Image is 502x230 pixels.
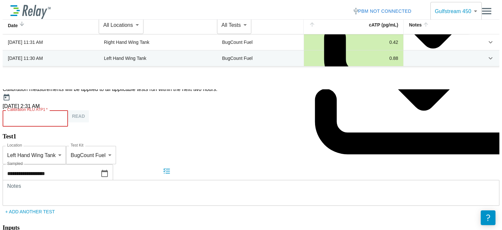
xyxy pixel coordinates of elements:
[309,21,398,29] div: cATP (pg/mL)
[71,143,83,148] label: Test Kit
[99,50,217,66] td: Left Hand Wing Tank
[414,7,430,15] p: Group:
[351,5,414,17] button: PBM not connected
[409,21,464,29] div: Notes
[3,164,101,183] input: Choose date, selected date is Sep 25, 2025
[51,7,81,15] p: ATP Testing
[3,16,99,34] th: Date
[485,37,496,48] button: expand row
[66,146,116,164] div: BugCount Fuel
[3,93,10,101] img: Calender Icon
[481,210,495,225] iframe: Resource center
[358,7,411,15] span: PBM
[8,55,93,62] div: [DATE] 11:30 AM
[217,50,304,66] td: BugCount Fuel
[217,16,251,34] div: All Tests
[7,107,48,112] label: Calibration RLU ATP1
[3,102,499,110] p: [DATE] 2:31 AM
[7,161,23,166] label: Sampled
[3,16,499,66] table: sticky table
[482,5,492,17] button: Main menu
[10,3,51,19] img: LuminUltra Relay
[370,9,411,14] span: not connected
[430,2,482,20] div: Gulfstream 450
[3,146,66,164] div: Left Hand Wing Tank
[485,53,496,64] button: expand row
[3,85,499,93] p: Calibration measurements will be applied to all applicable tests run within the next two hours.
[99,34,217,50] td: Right Hand Wing Tank
[3,206,58,218] button: + Add Another Test
[3,133,499,140] h3: Test 1
[8,39,93,45] div: [DATE] 11:31 AM
[81,7,150,15] p: Flexjet Reliability Department
[217,34,304,50] td: BugCount Fuel
[7,143,22,148] label: Location
[353,8,358,15] img: Offline Icon
[99,16,143,34] div: All Locations
[482,5,492,17] img: Drawer Icon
